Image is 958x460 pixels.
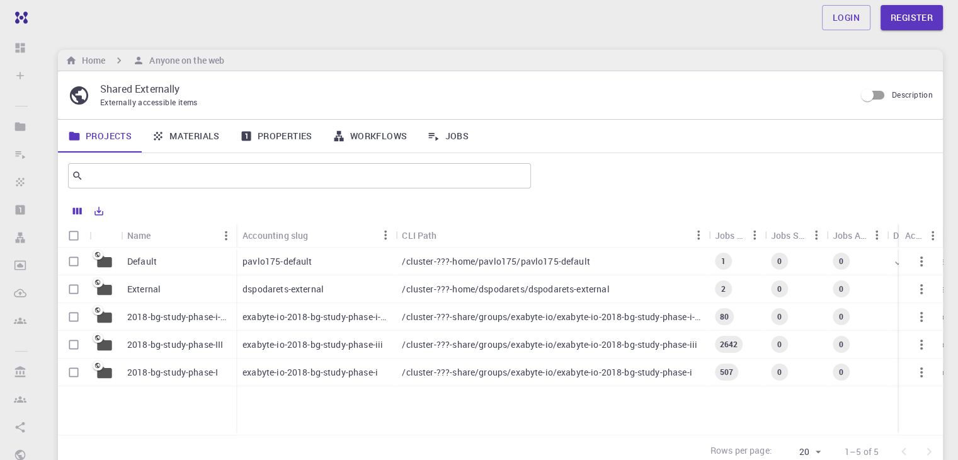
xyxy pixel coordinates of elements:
[127,255,157,268] p: Default
[834,339,848,350] span: 0
[715,339,743,350] span: 2642
[144,54,224,67] h6: Anyone on the web
[151,226,171,246] button: Sort
[772,284,787,294] span: 0
[923,226,943,246] button: Menu
[242,311,389,323] p: exabyte-io-2018-bg-study-phase-i-ph
[710,444,772,459] p: Rows per page:
[834,256,848,267] span: 0
[121,223,236,248] div: Name
[88,201,110,221] button: Export
[100,97,198,107] span: Externally accessible items
[834,311,848,322] span: 0
[772,367,787,377] span: 0
[242,283,324,296] p: dspodarets-external
[402,255,590,268] p: /cluster-???-home/pavlo175/pavlo175-default
[826,223,887,248] div: Jobs Active
[230,120,322,152] a: Properties
[845,446,879,458] p: 1–5 of 5
[709,223,765,248] div: Jobs Total
[67,201,88,221] button: Columns
[127,223,151,248] div: Name
[899,223,943,248] div: Actions
[127,338,223,351] p: 2018-bg-study-phase-III
[867,225,887,245] button: Menu
[242,338,383,351] p: exabyte-io-2018-bg-study-phase-iii
[834,367,848,377] span: 0
[905,223,923,248] div: Actions
[834,284,848,294] span: 0
[242,366,378,379] p: exabyte-io-2018-bg-study-phase-i
[715,223,744,248] div: Jobs Total
[881,5,943,30] a: Register
[242,223,308,248] div: Accounting slug
[58,120,142,152] a: Projects
[375,225,396,245] button: Menu
[396,223,708,248] div: CLI Path
[127,283,161,296] p: External
[833,223,867,248] div: Jobs Active
[242,255,312,268] p: pavlo175-default
[402,311,702,323] p: /cluster-???-share/groups/exabyte-io/exabyte-io-2018-bg-study-phase-i-ph
[772,311,787,322] span: 0
[771,223,806,248] div: Jobs Subm.
[63,54,227,67] nav: breadcrumb
[10,11,28,24] img: logo
[715,367,738,377] span: 507
[806,225,826,245] button: Menu
[772,339,787,350] span: 0
[772,256,787,267] span: 0
[688,225,709,245] button: Menu
[216,226,236,246] button: Menu
[417,120,479,152] a: Jobs
[822,5,870,30] a: Login
[402,366,692,379] p: /cluster-???-share/groups/exabyte-io/exabyte-io-2018-bg-study-phase-i
[716,284,731,294] span: 2
[308,225,328,245] button: Sort
[142,120,230,152] a: Materials
[744,225,765,245] button: Menu
[127,311,230,323] p: 2018-bg-study-phase-i-ph
[127,366,218,379] p: 2018-bg-study-phase-I
[892,89,933,100] span: Description
[322,120,418,152] a: Workflows
[402,338,697,351] p: /cluster-???-share/groups/exabyte-io/exabyte-io-2018-bg-study-phase-iii
[765,223,826,248] div: Jobs Subm.
[236,223,396,248] div: Accounting slug
[100,81,845,96] p: Shared Externally
[89,223,121,248] div: Icon
[716,256,731,267] span: 1
[77,54,105,67] h6: Home
[402,283,609,296] p: /cluster-???-home/dspodarets/dspodarets-external
[715,311,734,322] span: 80
[402,223,436,248] div: CLI Path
